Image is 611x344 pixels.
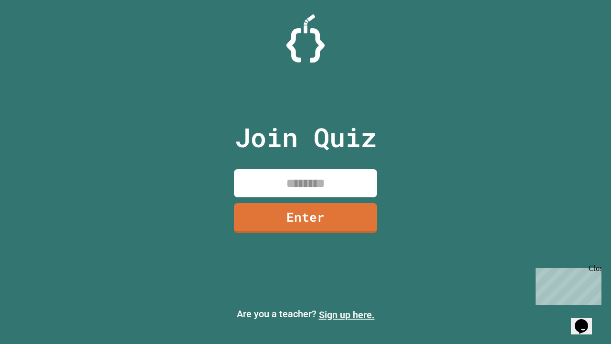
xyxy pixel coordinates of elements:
a: Sign up here. [319,309,375,321]
a: Enter [234,203,377,233]
iframe: chat widget [571,306,601,334]
img: Logo.svg [286,14,325,63]
p: Join Quiz [235,118,377,157]
div: Chat with us now!Close [4,4,66,61]
iframe: chat widget [532,264,601,305]
p: Are you a teacher? [8,307,603,322]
